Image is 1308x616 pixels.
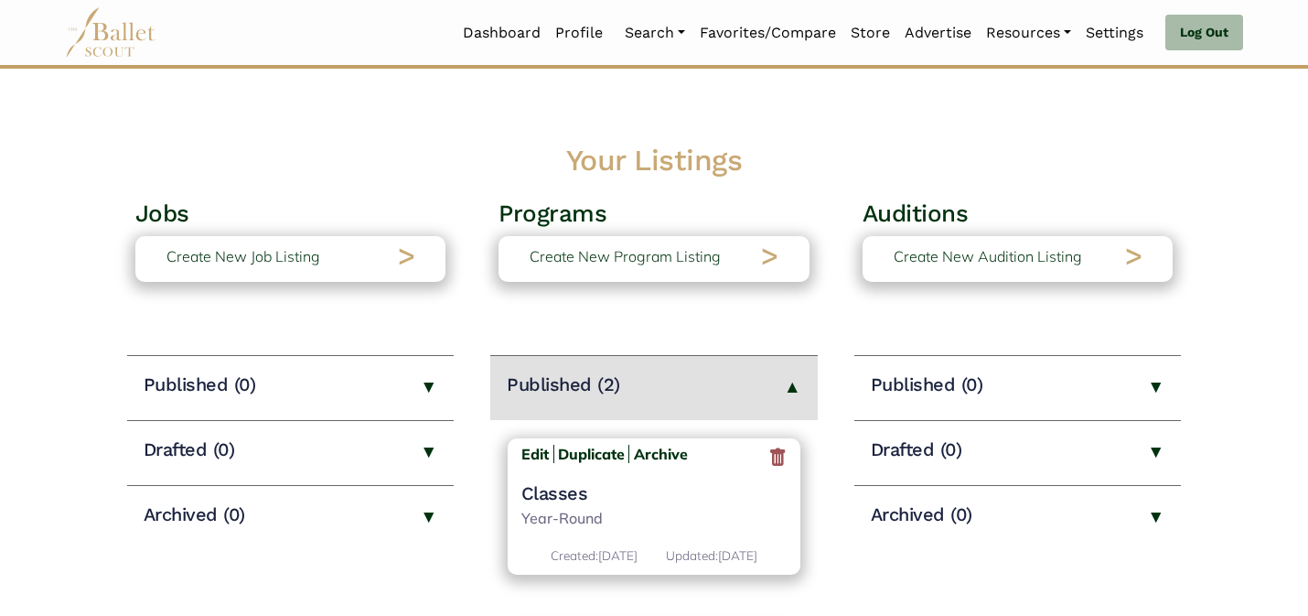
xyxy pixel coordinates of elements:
[530,245,721,269] p: Create New Program Listing
[144,503,245,526] h4: Archived (0)
[979,14,1078,52] a: Resources
[135,199,446,230] h3: Jobs
[634,445,688,463] b: Archive
[548,14,610,52] a: Profile
[1125,237,1142,276] h2: >
[871,503,972,526] h4: Archived (0)
[863,199,1174,230] h3: Auditions
[666,546,757,566] p: [DATE]
[863,236,1174,282] a: Create New Audition Listing>
[499,236,809,282] a: Create New Program Listing>
[521,445,549,463] b: Edit
[507,373,620,396] h4: Published (2)
[1165,15,1243,51] a: Log Out
[521,481,788,505] a: Classes
[144,373,256,396] h4: Published (0)
[551,546,638,566] p: [DATE]
[894,245,1082,269] p: Create New Audition Listing
[871,373,983,396] h4: Published (0)
[558,445,625,463] a: Duplicate
[617,14,692,52] a: Search
[628,445,688,463] a: Archive
[135,236,446,282] a: Create New Job Listing>
[521,507,788,531] p: Year-Round
[871,438,962,461] h4: Drafted (0)
[692,14,843,52] a: Favorites/Compare
[166,245,320,269] p: Create New Job Listing
[144,438,235,461] h4: Drafted (0)
[551,547,598,563] span: Created:
[843,14,897,52] a: Store
[666,547,718,563] span: Updated:
[398,237,415,276] h2: >
[761,237,778,276] h2: >
[1078,14,1151,52] a: Settings
[897,14,979,52] a: Advertise
[499,199,809,230] h3: Programs
[456,14,548,52] a: Dashboard
[521,445,554,463] a: Edit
